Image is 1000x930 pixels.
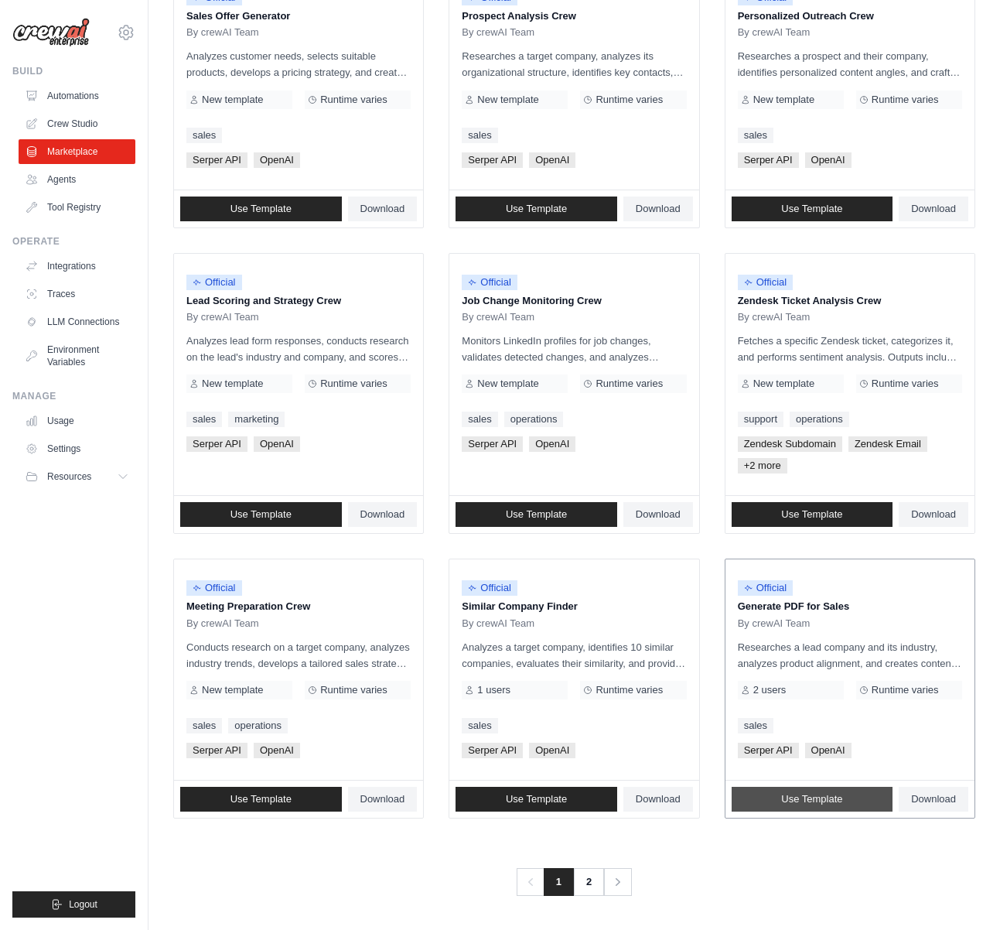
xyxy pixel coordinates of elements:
[12,390,135,402] div: Manage
[636,203,681,215] span: Download
[781,793,842,805] span: Use Template
[738,580,794,596] span: Official
[186,152,247,168] span: Serper API
[732,197,893,221] a: Use Template
[186,580,242,596] span: Official
[186,26,259,39] span: By crewAI Team
[186,128,222,143] a: sales
[12,891,135,918] button: Logout
[186,436,247,452] span: Serper API
[462,412,497,427] a: sales
[529,436,575,452] span: OpenAI
[477,94,538,106] span: New template
[738,718,773,733] a: sales
[228,412,285,427] a: marketing
[462,617,534,630] span: By crewAI Team
[738,48,962,80] p: Researches a prospect and their company, identifies personalized content angles, and crafts a tai...
[19,84,135,108] a: Automations
[254,152,300,168] span: OpenAI
[848,436,927,452] span: Zendesk Email
[790,412,849,427] a: operations
[186,599,411,614] p: Meeting Preparation Crew
[805,152,852,168] span: OpenAI
[186,333,411,365] p: Analyzes lead form responses, conducts research on the lead's industry and company, and scores th...
[738,26,811,39] span: By crewAI Team
[738,333,962,365] p: Fetches a specific Zendesk ticket, categorizes it, and performs sentiment analysis. Outputs inclu...
[254,743,300,758] span: OpenAI
[781,508,842,521] span: Use Template
[781,203,842,215] span: Use Template
[805,743,852,758] span: OpenAI
[186,293,411,309] p: Lead Scoring and Strategy Crew
[462,311,534,323] span: By crewAI Team
[186,718,222,733] a: sales
[360,793,405,805] span: Download
[228,718,288,733] a: operations
[753,94,814,106] span: New template
[19,111,135,136] a: Crew Studio
[506,203,567,215] span: Use Template
[12,235,135,248] div: Operate
[186,311,259,323] span: By crewAI Team
[230,508,292,521] span: Use Template
[899,197,968,221] a: Download
[462,152,523,168] span: Serper API
[732,502,893,527] a: Use Template
[529,152,575,168] span: OpenAI
[186,48,411,80] p: Analyzes customer needs, selects suitable products, develops a pricing strategy, and creates a co...
[348,502,418,527] a: Download
[738,599,962,614] p: Generate PDF for Sales
[462,436,523,452] span: Serper API
[360,203,405,215] span: Download
[180,787,342,812] a: Use Template
[738,436,842,452] span: Zendesk Subdomain
[529,743,575,758] span: OpenAI
[596,684,663,696] span: Runtime varies
[19,337,135,374] a: Environment Variables
[872,378,939,390] span: Runtime varies
[636,508,681,521] span: Download
[12,65,135,77] div: Build
[477,684,510,696] span: 1 users
[504,412,564,427] a: operations
[462,26,534,39] span: By crewAI Team
[738,412,783,427] a: support
[69,898,97,911] span: Logout
[320,94,387,106] span: Runtime varies
[911,203,956,215] span: Download
[738,293,962,309] p: Zendesk Ticket Analysis Crew
[623,197,693,221] a: Download
[636,793,681,805] span: Download
[456,197,617,221] a: Use Template
[738,128,773,143] a: sales
[462,718,497,733] a: sales
[738,617,811,630] span: By crewAI Team
[186,275,242,290] span: Official
[19,409,135,433] a: Usage
[186,617,259,630] span: By crewAI Team
[573,868,604,896] a: 2
[462,580,517,596] span: Official
[456,502,617,527] a: Use Template
[202,94,263,106] span: New template
[47,470,91,483] span: Resources
[19,309,135,334] a: LLM Connections
[462,48,686,80] p: Researches a target company, analyzes its organizational structure, identifies key contacts, and ...
[596,94,663,106] span: Runtime varies
[180,502,342,527] a: Use Template
[753,684,787,696] span: 2 users
[506,793,567,805] span: Use Template
[462,9,686,24] p: Prospect Analysis Crew
[596,378,663,390] span: Runtime varies
[230,203,292,215] span: Use Template
[186,743,247,758] span: Serper API
[19,436,135,461] a: Settings
[732,787,893,812] a: Use Template
[911,508,956,521] span: Download
[230,793,292,805] span: Use Template
[462,639,686,672] p: Analyzes a target company, identifies 10 similar companies, evaluates their similarity, and provi...
[462,599,686,614] p: Similar Company Finder
[738,9,962,24] p: Personalized Outreach Crew
[899,502,968,527] a: Download
[517,868,632,896] nav: Pagination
